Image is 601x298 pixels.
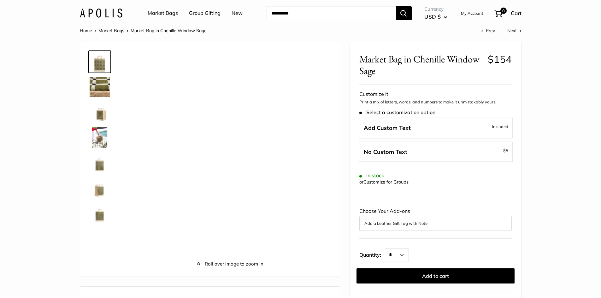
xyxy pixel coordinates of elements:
[507,28,521,33] a: Next
[359,118,513,138] label: Add Custom Text
[359,109,435,115] span: Select a customization option
[488,53,512,65] span: $154
[500,8,506,14] span: 0
[232,9,243,18] a: New
[364,148,407,155] span: No Custom Text
[88,101,111,124] a: Market Bag in Chenille Window Sage
[359,99,512,105] p: Print a mix of letters, words, and numbers to make it unmistakably yours.
[90,127,110,148] img: Market Bag in Chenille Window Sage
[189,9,221,18] a: Group Gifting
[90,153,110,173] img: Market Bag in Chenille Window Sage
[98,28,124,33] a: Market Bags
[88,126,111,149] a: Market Bag in Chenille Window Sage
[148,9,178,18] a: Market Bags
[424,5,447,14] span: Currency
[359,90,512,99] div: Customize It
[364,124,411,131] span: Add Custom Text
[131,28,207,33] span: Market Bag in Chenille Window Sage
[88,151,111,174] a: Market Bag in Chenille Window Sage
[363,179,409,185] a: Customize for Groups
[494,8,521,18] a: 0 Cart
[364,219,507,227] button: Add a Leather Gift Tag with Note
[424,13,441,20] span: USD $
[359,142,513,162] label: Leave Blank
[266,6,396,20] input: Search...
[90,52,110,72] img: Market Bag in Chenille Window Sage
[90,102,110,122] img: Market Bag in Chenille Window Sage
[80,9,122,18] img: Apolis
[492,123,508,130] span: Included
[88,177,111,199] a: Market Bag in Chenille Window Sage
[88,76,111,98] a: Market Bag in Chenille Window Sage
[80,28,92,33] a: Home
[90,203,110,223] img: Market Bag in Chenille Window Sage
[356,268,515,283] button: Add to cart
[359,178,409,186] div: or
[359,207,512,231] div: Choose Your Add-ons
[511,10,521,16] span: Cart
[359,246,385,262] label: Quantity:
[503,148,508,153] span: $5
[481,28,495,33] a: Prev
[359,172,384,178] span: In stock
[359,53,483,77] span: Market Bag in Chenille Window Sage
[88,202,111,225] a: Market Bag in Chenille Window Sage
[90,77,110,97] img: Market Bag in Chenille Window Sage
[88,50,111,73] a: Market Bag in Chenille Window Sage
[501,147,508,154] span: -
[80,26,207,35] nav: Breadcrumb
[461,9,483,17] a: My Account
[424,12,447,22] button: USD $
[131,260,330,268] span: Roll over image to zoom in
[396,6,412,20] button: Search
[90,178,110,198] img: Market Bag in Chenille Window Sage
